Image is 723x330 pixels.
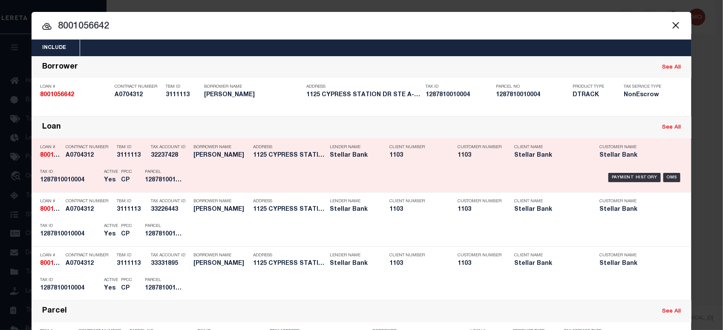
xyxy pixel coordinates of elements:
button: Include [32,40,77,56]
h5: 1287810010004 [145,231,183,238]
p: Active [104,224,118,229]
p: Contract Number [66,253,112,258]
p: Borrower Name [193,145,249,150]
h5: 1103 [458,206,500,213]
h5: 8001056642 [40,92,110,99]
p: Loan # [40,84,110,89]
h5: 3111113 [117,152,147,159]
h5: Stellar Bank [330,260,377,267]
strong: 8001056642 [40,92,74,98]
h5: ANAD BALASUBRAMANIAN [193,206,249,213]
p: Parcel No [496,84,568,89]
p: Lender Name [330,253,377,258]
p: Address [253,253,325,258]
p: Tax Service Type [624,84,666,89]
h5: A0704312 [66,260,112,267]
h5: 1125 CYPRESS STATION A-4 HOUSTO... [253,152,325,159]
p: Product Type [573,84,611,89]
h5: 1287810010004 [40,177,100,184]
div: Parcel [42,307,67,316]
h5: 33226443 [151,206,189,213]
h5: A0704312 [66,152,112,159]
div: Loan [42,123,61,132]
h5: 1103 [389,152,445,159]
h5: DTRACK [573,92,611,99]
input: Start typing... [32,19,691,34]
p: Tax Account ID [151,199,189,204]
p: Tax ID [40,169,100,175]
h5: CP [121,285,132,292]
p: Active [104,169,118,175]
h5: A0704312 [115,92,161,99]
h5: 1103 [389,260,445,267]
h5: 8001056642 [40,206,61,213]
h5: 1103 [389,206,445,213]
p: Contract Number [66,145,112,150]
h5: Yes [104,231,117,238]
p: Contract Number [66,199,112,204]
p: Address [253,145,325,150]
h5: 1287810010004 [40,231,100,238]
a: See All [662,65,681,70]
h5: Stellar Bank [330,206,377,213]
h5: Stellar Bank [599,206,672,213]
p: Customer Name [599,145,672,150]
a: See All [662,309,681,314]
p: Client Name [514,145,587,150]
h5: Stellar Bank [514,206,587,213]
h5: 1287810010004 [40,285,100,292]
h5: 32237428 [151,152,189,159]
button: Close [670,20,681,31]
h5: 1125 CYPRESS STATION A-4 HOUSTO... [253,260,325,267]
p: TBM ID [117,199,147,204]
h5: 33331895 [151,260,189,267]
h5: 1287810010004 [145,177,183,184]
h5: 1287810010004 [145,285,183,292]
h5: Stellar Bank [599,152,672,159]
div: Borrower [42,63,78,72]
div: OMS [663,173,681,182]
p: Customer Name [599,253,672,258]
p: Address [253,199,325,204]
p: Parcel [145,224,183,229]
p: Lender Name [330,199,377,204]
h5: 1125 CYPRESS STATION A-4 HOUSTO... [253,206,325,213]
h5: A0704312 [66,206,112,213]
h5: Stellar Bank [599,260,672,267]
p: Tax ID [426,84,492,89]
p: Loan # [40,253,61,258]
p: TBM ID [117,253,147,258]
p: Client Name [514,253,587,258]
p: Address [306,84,421,89]
h5: 3111113 [166,92,200,99]
h5: ANAD BALASUBRAMANIAN [193,260,249,267]
p: TBM ID [166,84,200,89]
div: Payment History [608,173,661,182]
p: Client Number [389,199,445,204]
p: Loan # [40,145,61,150]
p: Borrower Name [204,84,302,89]
h5: 1125 CYPRESS STATION DR STE A-4... [306,92,421,99]
a: See All [662,125,681,130]
p: TBM ID [117,145,147,150]
h5: Yes [104,177,117,184]
h5: 3111113 [117,206,147,213]
p: Loan # [40,199,61,204]
p: Parcel [145,278,183,283]
p: Customer Name [599,199,672,204]
h5: 8001056642 [40,260,61,267]
p: PPCC [121,224,132,229]
p: Client Number [389,145,445,150]
p: Customer Number [458,199,501,204]
p: Contract Number [115,84,161,89]
p: Tax ID [40,224,100,229]
h5: CP [121,177,132,184]
h5: 1287810010004 [496,92,568,99]
p: Active [104,278,118,283]
p: Lender Name [330,145,377,150]
p: Tax Account ID [151,253,189,258]
p: Tax Account ID [151,145,189,150]
h5: Yes [104,285,117,292]
strong: 8001056642 [40,207,74,212]
h5: Stellar Bank [514,152,587,159]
